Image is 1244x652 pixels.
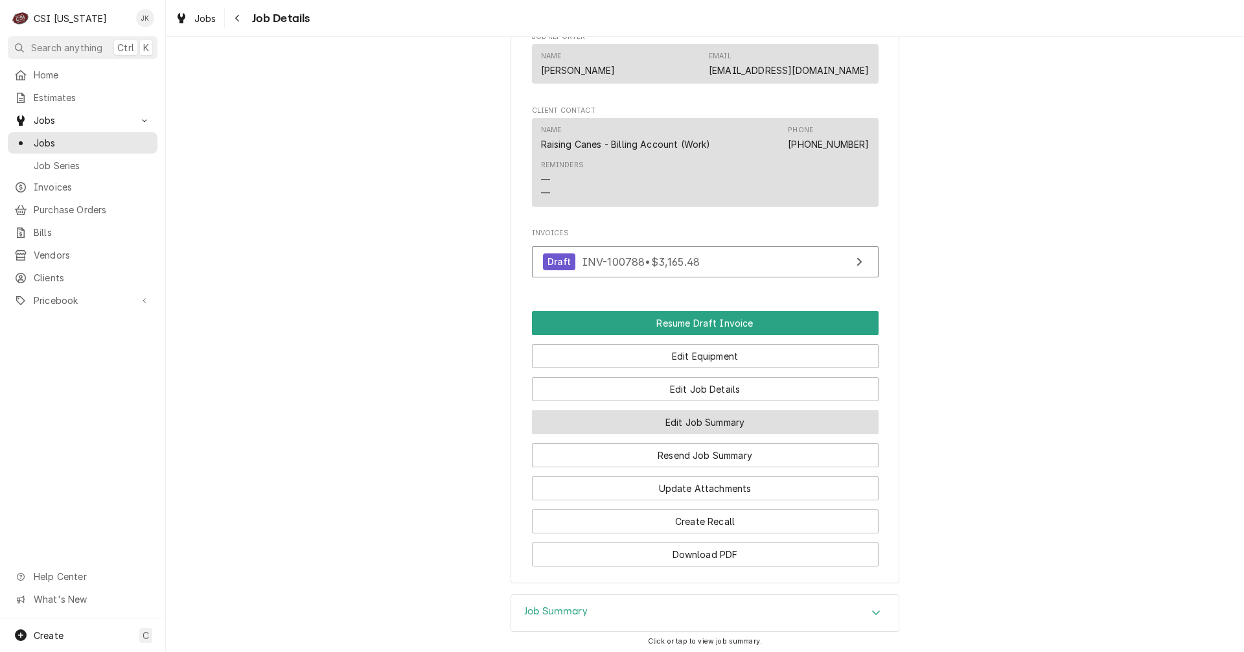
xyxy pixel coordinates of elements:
span: Clients [34,271,151,285]
div: Contact [532,44,879,84]
a: Invoices [8,176,157,198]
span: INV-100788 • $3,165.48 [582,255,700,268]
span: Home [34,68,151,82]
a: Go to Pricebook [8,290,157,311]
div: Button Group Row [532,311,879,335]
button: Edit Equipment [532,344,879,368]
a: Clients [8,267,157,288]
span: Job Series [34,159,151,172]
span: Jobs [194,12,216,25]
div: Accordion Header [511,595,899,631]
a: [PHONE_NUMBER] [788,139,869,150]
a: View Invoice [532,246,879,278]
span: Pricebook [34,294,132,307]
h3: Job Summary [524,605,588,618]
button: Accordion Details Expand Trigger [511,595,899,631]
div: Button Group Row [532,401,879,434]
span: Jobs [34,113,132,127]
span: Jobs [34,136,151,150]
span: Invoices [34,180,151,194]
button: Edit Job Details [532,377,879,401]
div: Name [541,51,562,62]
button: Resume Draft Invoice [532,311,879,335]
div: Button Group Row [532,533,879,566]
div: CSI [US_STATE] [34,12,107,25]
button: Resend Job Summary [532,443,879,467]
a: Jobs [8,132,157,154]
div: Button Group Row [532,500,879,533]
div: Client Contact List [532,118,879,213]
button: Navigate back [227,8,248,29]
span: What's New [34,592,150,606]
span: K [143,41,149,54]
a: Bills [8,222,157,243]
span: Invoices [532,228,879,239]
span: Vendors [34,248,151,262]
div: Button Group Row [532,368,879,401]
div: — [541,186,550,200]
div: Name [541,125,562,135]
div: Email [709,51,731,62]
a: [EMAIL_ADDRESS][DOMAIN_NAME] [709,65,869,76]
div: Reminders [541,160,584,170]
span: Bills [34,226,151,239]
span: Search anything [31,41,102,54]
div: Phone [788,125,869,151]
span: Ctrl [117,41,134,54]
div: Raising Canes - Billing Account (Work) [541,137,711,151]
div: Job Summary [511,594,899,632]
a: Jobs [170,8,222,29]
a: Estimates [8,87,157,108]
div: Contact [532,118,879,207]
span: Purchase Orders [34,203,151,216]
button: Search anythingCtrlK [8,36,157,59]
span: Estimates [34,91,151,104]
div: Name [541,51,616,77]
div: Button Group Row [532,335,879,368]
div: Email [709,51,869,77]
div: Invoices [532,228,879,284]
div: Reminders [541,160,584,200]
button: Download PDF [532,542,879,566]
a: Go to Jobs [8,110,157,131]
a: Go to Help Center [8,566,157,587]
div: C [12,9,30,27]
button: Create Recall [532,509,879,533]
button: Edit Job Summary [532,410,879,434]
div: — [541,172,550,186]
span: Job Details [248,10,310,27]
span: Create [34,630,63,641]
span: Client Contact [532,106,879,116]
div: [PERSON_NAME] [541,64,616,77]
div: Name [541,125,711,151]
div: Button Group Row [532,467,879,500]
div: Button Group [532,311,879,566]
a: Purchase Orders [8,199,157,220]
div: Button Group Row [532,434,879,467]
a: Go to What's New [8,588,157,610]
a: Job Series [8,155,157,176]
a: Home [8,64,157,86]
span: C [143,629,149,642]
button: Update Attachments [532,476,879,500]
div: Job Reporter List [532,44,879,89]
span: Click or tap to view job summary. [648,637,762,646]
div: Client Contact [532,106,879,213]
div: Job Reporter [532,32,879,90]
div: Phone [788,125,813,135]
div: Draft [543,253,576,271]
div: CSI Kentucky's Avatar [12,9,30,27]
span: Help Center [34,570,150,583]
div: Jeff Kuehl's Avatar [136,9,154,27]
a: Vendors [8,244,157,266]
div: JK [136,9,154,27]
